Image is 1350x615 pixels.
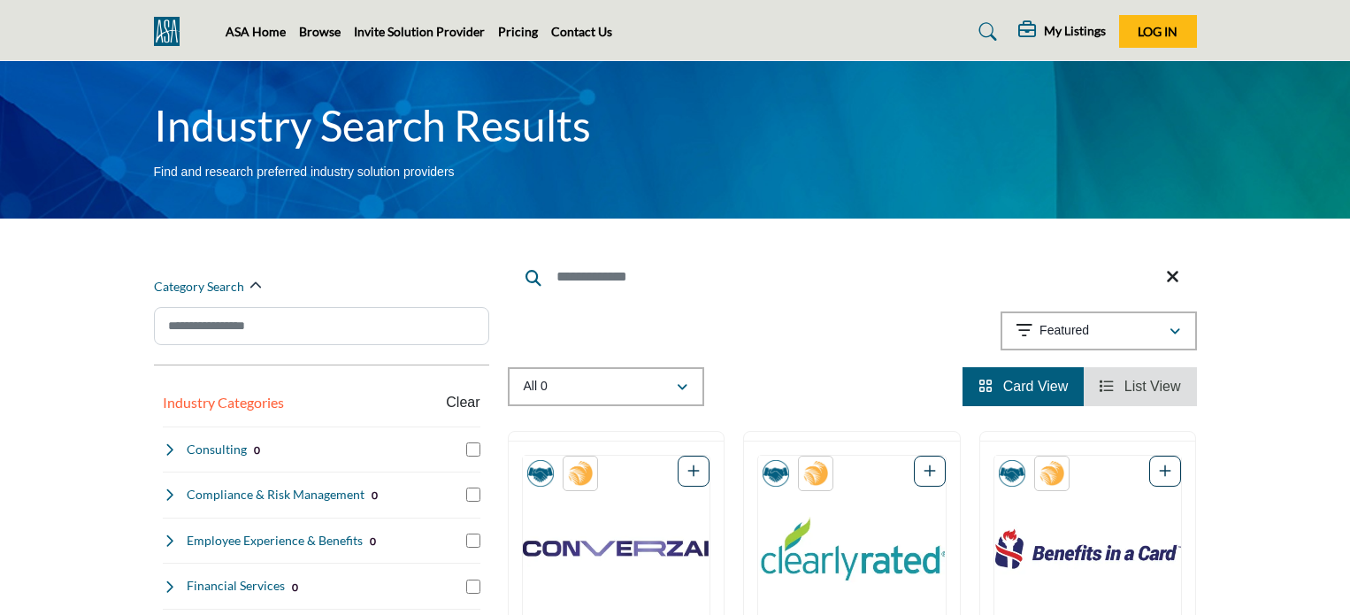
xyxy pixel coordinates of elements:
img: Corporate Partners Badge Icon [527,460,554,487]
span: List View [1124,379,1181,394]
div: 0 Results For Consulting [254,442,260,457]
a: View List [1100,379,1180,394]
div: 0 Results For Employee Experience & Benefits [370,533,376,549]
img: 2025 Staffing World Exhibitors Badge Icon [1039,461,1064,486]
img: Corporate Partners Badge Icon [999,460,1025,487]
a: Browse [299,24,341,39]
a: Contact Us [551,24,612,39]
img: 2025 Staffing World Exhibitors Badge Icon [568,461,593,486]
buton: Clear [446,392,479,413]
img: 2025 Staffing World Exhibitors Badge Icon [803,461,828,486]
h1: Industry Search Results [154,98,591,153]
img: Site Logo [154,17,188,46]
li: List View [1084,367,1196,406]
a: Invite Solution Provider [354,24,485,39]
b: 0 [254,444,260,457]
b: 0 [372,489,378,502]
h2: Category Search [154,278,244,296]
button: Industry Categories [163,392,284,413]
p: Find and research preferred industry solution providers [154,164,455,181]
h4: Consulting: Strategic advisory services to help staffing firms optimize operations and grow their... [187,441,247,458]
button: All 0 [508,367,704,406]
img: Corporate Partners Badge Icon [763,460,789,487]
h5: My Listings [1044,23,1106,39]
b: 0 [370,535,376,548]
input: Select Consulting checkbox [466,442,480,457]
a: Search [962,18,1009,46]
button: Featured [1001,311,1197,350]
input: Select Employee Experience & Benefits checkbox [466,534,480,548]
li: Card View [963,367,1084,406]
button: Log In [1119,15,1197,48]
b: 0 [292,581,298,594]
div: My Listings [1018,21,1106,42]
h4: Compliance & Risk Management: Services to ensure staffing companies meet regulatory requirements ... [187,486,364,504]
a: Add To List [1159,464,1171,479]
a: View Card [978,379,1068,394]
div: 0 Results For Financial Services [292,579,298,595]
input: Search Keyword [508,256,1197,298]
input: Select Compliance & Risk Management checkbox [466,488,480,502]
h4: Financial Services: Banking, accounting, and financial planning services tailored for staffing co... [187,577,285,595]
a: Add To List [687,464,700,479]
h4: Employee Experience & Benefits: Solutions for enhancing workplace culture, employee satisfaction,... [187,532,363,550]
p: Featured [1039,322,1089,340]
a: Pricing [498,24,538,39]
div: 0 Results For Compliance & Risk Management [372,487,378,503]
span: Log In [1138,24,1177,39]
a: Add To List [924,464,936,479]
span: Card View [1003,379,1069,394]
p: All 0 [524,378,548,396]
input: Select Financial Services checkbox [466,580,480,594]
a: ASA Home [226,24,286,39]
input: Search Category [154,307,489,345]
